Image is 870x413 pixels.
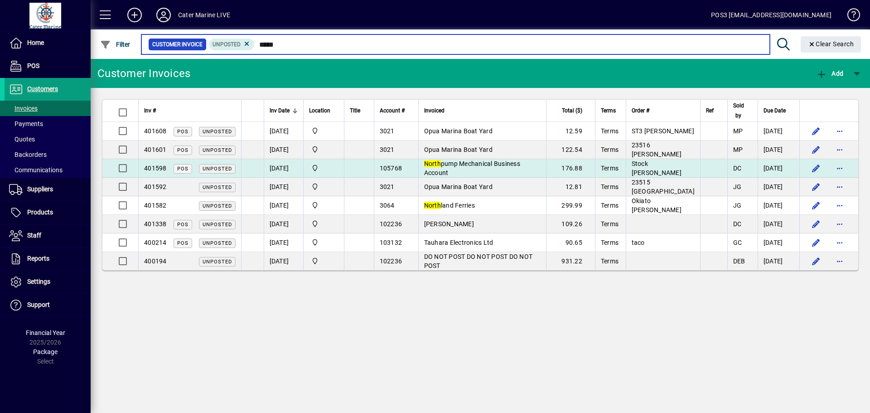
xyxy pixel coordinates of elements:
td: 176.88 [546,159,595,178]
div: POS3 [EMAIL_ADDRESS][DOMAIN_NAME] [711,8,831,22]
span: Unposted [203,129,232,135]
span: land Ferries [424,202,475,209]
span: Stock [PERSON_NAME] [632,160,681,176]
td: [DATE] [264,252,303,270]
span: Invoices [9,105,38,112]
em: North [424,202,441,209]
span: 3021 [380,146,395,153]
span: 401592 [144,183,167,190]
span: 401338 [144,220,167,228]
span: Terms [601,202,619,209]
td: 122.54 [546,141,595,159]
span: Reports [27,255,49,262]
span: 23516 [PERSON_NAME] [632,141,681,158]
span: 103132 [380,239,402,246]
span: Terms [601,258,619,265]
td: 12.81 [546,178,595,196]
span: POS [27,62,39,69]
span: Terms [601,146,619,153]
div: Account # [380,106,413,116]
span: 105768 [380,165,402,172]
div: Due Date [764,106,794,116]
a: Payments [5,116,91,131]
button: Add [814,65,846,82]
span: Terms [601,183,619,190]
td: [DATE] [264,122,303,141]
button: Edit [809,142,823,157]
td: [DATE] [758,141,799,159]
span: JG [733,183,742,190]
span: Unposted [203,185,232,190]
td: [DATE] [264,178,303,196]
span: Cater Marine [309,163,338,173]
span: Sold by [733,101,744,121]
span: 401598 [144,165,167,172]
span: DO NOT POST DO NOT POST DO NOT POST [424,253,533,269]
td: [DATE] [758,196,799,215]
td: [DATE] [758,252,799,270]
button: Add [120,7,149,23]
span: Cater Marine [309,145,338,155]
span: Inv # [144,106,156,116]
div: Customer Invoices [97,66,190,81]
span: Terms [601,106,616,116]
span: DEB [733,258,745,265]
button: Edit [809,235,823,250]
span: Ref [706,106,714,116]
button: More options [832,198,847,213]
span: Terms [601,127,619,135]
span: Cater Marine [309,126,338,136]
span: 400194 [144,258,167,265]
span: Customer Invoice [152,40,203,49]
span: Customers [27,85,58,92]
a: Suppliers [5,178,91,201]
td: [DATE] [758,215,799,233]
td: 109.26 [546,215,595,233]
a: Backorders [5,147,91,162]
button: More options [832,254,847,268]
div: Invoiced [424,106,541,116]
a: Products [5,201,91,224]
span: Support [27,301,50,308]
span: [PERSON_NAME] [424,220,474,228]
button: Edit [809,124,823,138]
div: Cater Marine LIVE [178,8,230,22]
span: Products [27,209,53,216]
span: 23515 [GEOGRAPHIC_DATA] [632,179,695,195]
span: Order # [632,106,649,116]
button: Edit [809,161,823,175]
div: Total ($) [552,106,590,116]
a: POS [5,55,91,78]
span: Cater Marine [309,182,338,192]
div: Ref [706,106,722,116]
span: Clear Search [808,40,854,48]
span: Add [816,70,843,77]
span: JG [733,202,742,209]
button: Edit [809,198,823,213]
td: [DATE] [758,178,799,196]
span: Account # [380,106,405,116]
span: pump Mechanical Business Account [424,160,520,176]
span: Home [27,39,44,46]
span: Unposted [203,166,232,172]
span: POS [177,129,188,135]
td: [DATE] [758,122,799,141]
td: 12.59 [546,122,595,141]
span: 400214 [144,239,167,246]
button: Filter [98,36,133,53]
div: Order # [632,106,695,116]
span: Unposted [203,222,232,228]
span: taco [632,239,645,246]
div: Title [350,106,368,116]
span: Unposted [203,259,232,265]
td: [DATE] [264,196,303,215]
span: POS [177,240,188,246]
a: Reports [5,248,91,270]
span: MP [733,146,743,153]
span: Opua Marina Boat Yard [424,183,493,190]
span: DC [733,165,742,172]
button: Clear [801,36,861,53]
span: Financial Year [26,329,65,336]
div: Sold by [733,101,752,121]
span: Location [309,106,330,116]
